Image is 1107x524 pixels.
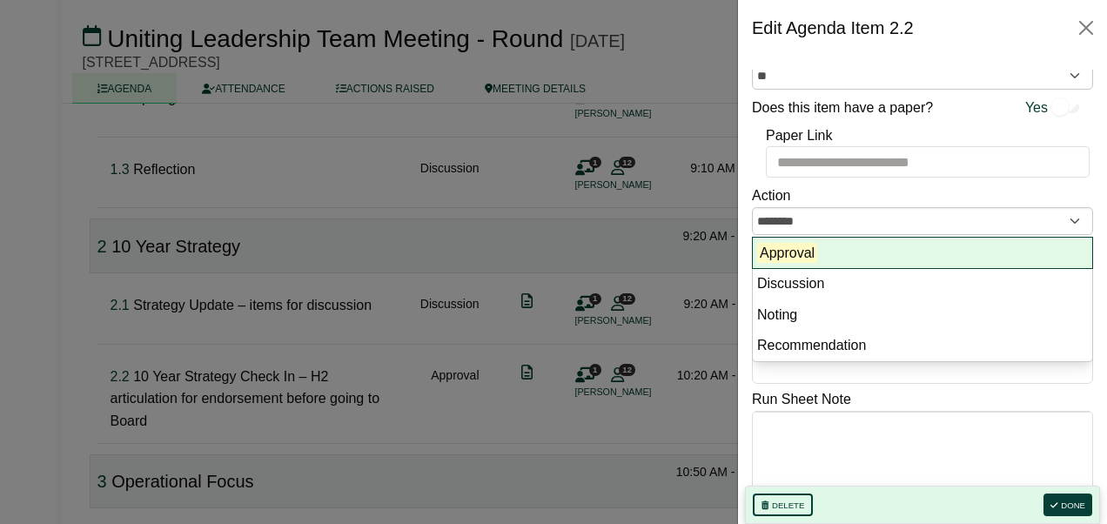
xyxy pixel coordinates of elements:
[1025,97,1048,119] span: Yes
[752,388,851,411] label: Run Sheet Note
[752,14,914,42] div: Edit Agenda Item 2.2
[1043,494,1092,516] button: Done
[1072,14,1100,42] button: Close
[757,243,817,263] mark: Approval
[753,330,1092,361] li: Recommendation
[753,268,1092,299] li: Discussion
[752,185,790,207] label: Action
[753,494,813,516] button: Delete
[753,299,1092,331] li: Noting
[766,124,833,147] label: Paper Link
[753,238,1092,269] li: Approval
[752,97,933,119] label: Does this item have a paper?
